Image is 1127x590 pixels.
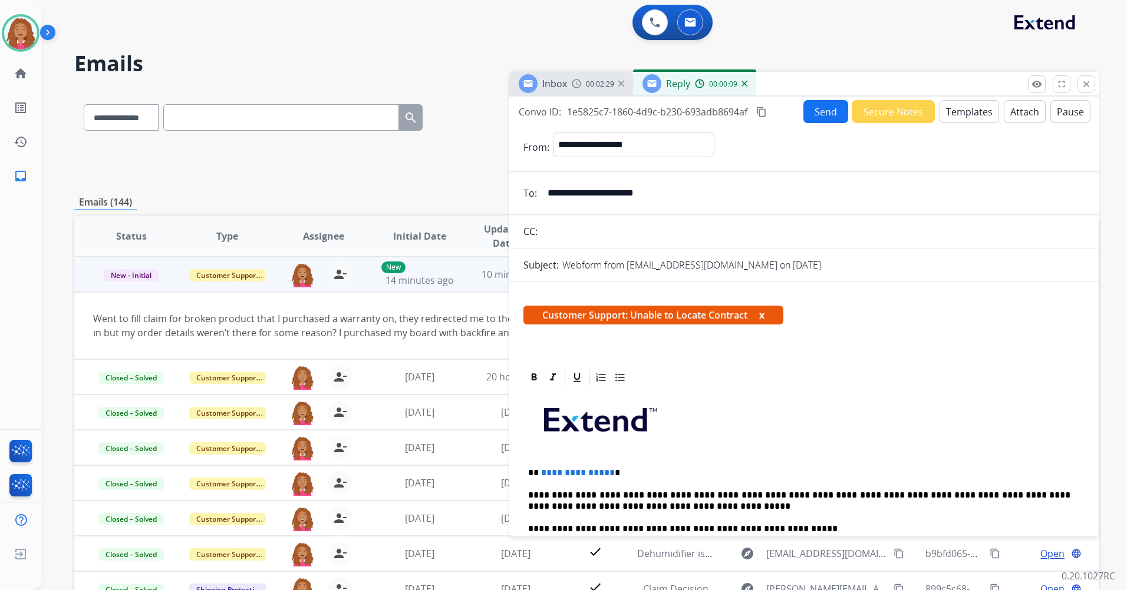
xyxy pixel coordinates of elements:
span: New - Initial [104,269,159,281]
span: [DATE] [405,476,434,489]
mat-icon: person_remove [333,370,347,384]
p: Subject: [523,258,559,272]
mat-icon: home [14,67,28,81]
span: Customer Support [189,548,266,561]
div: Ordered List [592,369,610,386]
img: agent-avatar [291,365,314,390]
span: Type [216,229,238,243]
span: Customer Support [189,513,266,525]
mat-icon: content_copy [756,107,767,117]
span: Closed – Solved [98,548,164,561]
span: [DATE] [405,406,434,419]
img: agent-avatar [291,471,314,496]
mat-icon: inbox [14,169,28,183]
span: Customer Support [189,442,266,455]
img: agent-avatar [291,542,314,566]
h2: Emails [74,52,1099,75]
span: Assignee [303,229,344,243]
p: CC: [523,224,538,238]
div: Bold [525,369,543,386]
mat-icon: content_copy [894,548,904,559]
span: b9bfd065-6d64-44c8-a07c-c10d61bcf98d [925,547,1104,560]
span: [DATE] [501,406,530,419]
div: Italic [544,369,562,386]
span: Updated Date [477,222,530,250]
button: Templates [940,100,999,123]
button: Attach [1004,100,1046,123]
mat-icon: person_remove [333,546,347,561]
mat-icon: history [14,135,28,149]
span: Closed – Solved [98,407,164,419]
mat-icon: person_remove [333,476,347,490]
span: [DATE] [405,547,434,560]
button: Pause [1050,100,1090,123]
img: agent-avatar [291,263,314,287]
mat-icon: remove_red_eye [1032,79,1042,90]
p: Emails (144) [74,195,137,210]
img: agent-avatar [291,506,314,531]
span: [DATE] [405,512,434,525]
span: Status [116,229,147,243]
img: agent-avatar [291,436,314,460]
mat-icon: language [1071,548,1082,559]
div: Bullet List [611,369,629,386]
mat-icon: check [588,545,602,559]
p: 0.20.1027RC [1062,569,1115,583]
mat-icon: explore [740,546,754,561]
span: Closed – Solved [98,442,164,455]
mat-icon: close [1081,79,1092,90]
span: [EMAIL_ADDRESS][DOMAIN_NAME] [766,546,887,561]
mat-icon: person_remove [333,511,347,525]
span: Open [1040,546,1065,561]
span: 14 minutes ago [385,274,454,287]
p: From: [523,140,549,154]
span: [DATE] [501,476,530,489]
p: New [381,261,406,273]
mat-icon: content_copy [990,548,1000,559]
p: Webform from [EMAIL_ADDRESS][DOMAIN_NAME] on [DATE] [562,258,821,272]
span: 20 hours ago [486,370,545,383]
span: Initial Date [393,229,446,243]
span: Closed – Solved [98,478,164,490]
span: Customer Support [189,269,266,281]
mat-icon: person_remove [333,440,347,455]
span: Customer Support [189,372,266,384]
span: [DATE] [501,441,530,454]
mat-icon: person_remove [333,267,347,281]
button: x [759,308,764,322]
p: To: [523,186,537,200]
button: Secure Notes [852,100,935,123]
span: 00:02:29 [586,79,614,89]
mat-icon: person_remove [333,405,347,419]
span: Customer Support [189,407,266,419]
p: Convo ID: [519,105,561,119]
span: 1e5825c7-1860-4d9c-b230-693adb8694af [567,105,747,118]
span: 10 minutes ago [482,268,550,281]
span: [DATE] [405,441,434,454]
span: Closed – Solved [98,513,164,525]
img: avatar [4,16,37,49]
span: 00:00:09 [709,79,737,89]
mat-icon: search [404,111,418,125]
span: Closed – Solved [98,372,164,384]
span: Inbox [542,77,567,90]
button: Send [803,100,848,123]
span: Reply [666,77,690,90]
span: Customer Support [189,478,266,490]
span: [DATE] [405,370,434,383]
mat-icon: list_alt [14,101,28,115]
span: [DATE] [501,512,530,525]
div: Underline [568,369,586,386]
img: agent-avatar [291,400,314,425]
span: [DATE] [501,547,530,560]
span: Dehumidifier issue -[PERSON_NAME] [637,547,799,560]
span: Customer Support: Unable to Locate Contract [523,306,783,324]
div: Went to fill claim for broken product that I purchased a warranty on, they redirected me to the s... [93,311,888,340]
mat-icon: fullscreen [1056,79,1067,90]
